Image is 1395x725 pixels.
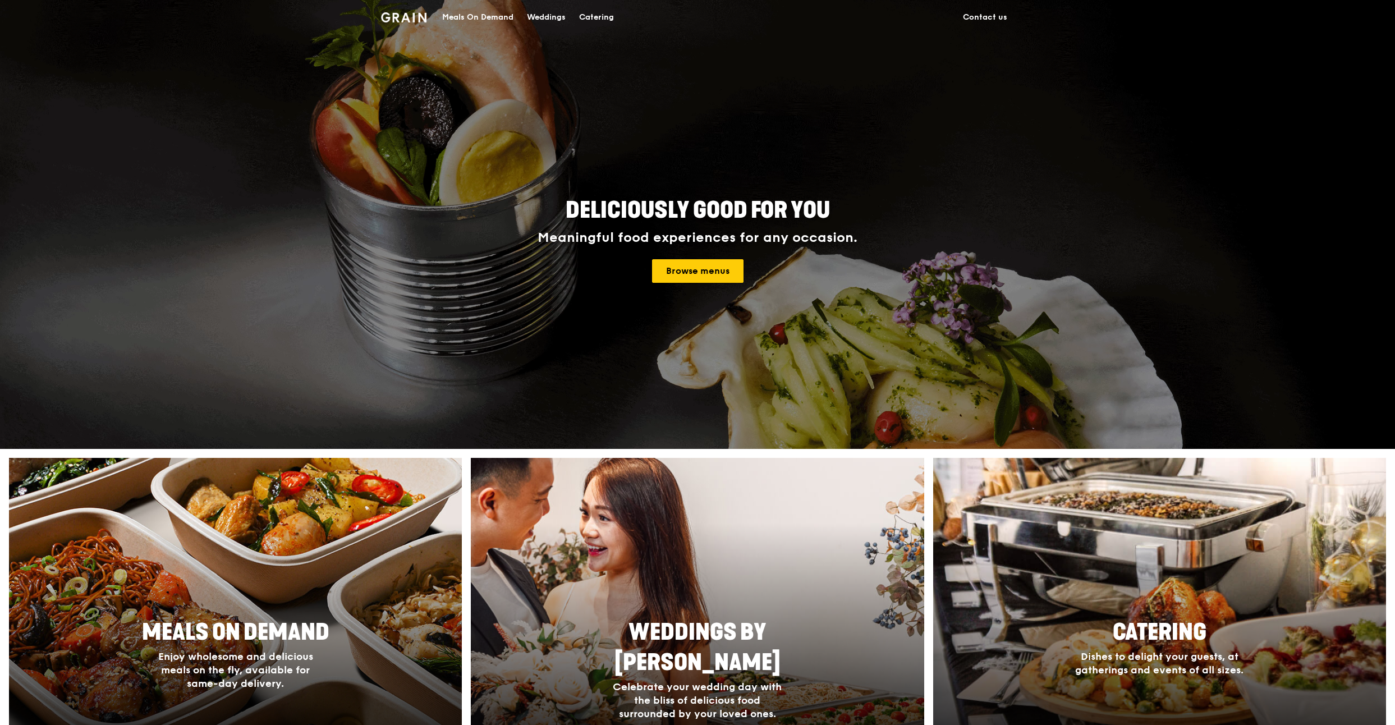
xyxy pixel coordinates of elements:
span: Catering [1113,619,1206,646]
span: Weddings by [PERSON_NAME] [614,619,781,676]
span: Deliciously good for you [566,197,830,224]
div: Meals On Demand [442,1,513,34]
div: Weddings [527,1,566,34]
div: Meaningful food experiences for any occasion. [495,230,900,246]
a: Weddings [520,1,572,34]
span: Meals On Demand [142,619,329,646]
div: Catering [579,1,614,34]
span: Dishes to delight your guests, at gatherings and events of all sizes. [1075,650,1243,676]
span: Enjoy wholesome and delicious meals on the fly, available for same-day delivery. [158,650,313,690]
a: Browse menus [652,259,744,283]
a: Catering [572,1,621,34]
a: Contact us [956,1,1014,34]
span: Celebrate your wedding day with the bliss of delicious food surrounded by your loved ones. [613,681,782,720]
img: Grain [381,12,426,22]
